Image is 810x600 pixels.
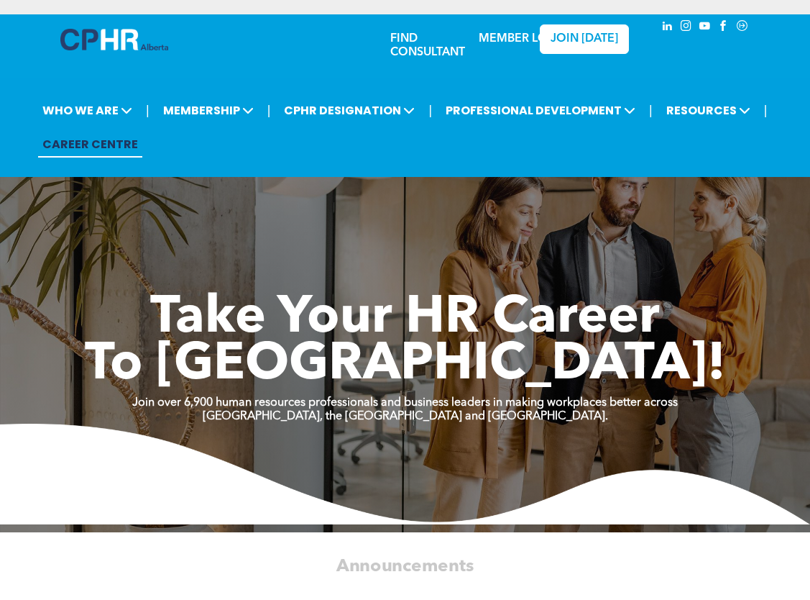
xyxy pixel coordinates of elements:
li: | [267,96,271,125]
span: Announcements [336,557,474,574]
span: MEMBERSHIP [159,97,258,124]
strong: [GEOGRAPHIC_DATA], the [GEOGRAPHIC_DATA] and [GEOGRAPHIC_DATA]. [203,411,608,422]
a: MEMBER LOGIN [479,33,569,45]
span: PROFESSIONAL DEVELOPMENT [441,97,640,124]
a: JOIN [DATE] [540,24,630,54]
span: CPHR DESIGNATION [280,97,419,124]
span: JOIN [DATE] [551,32,618,46]
span: WHO WE ARE [38,97,137,124]
a: Social network [735,18,750,37]
a: linkedin [660,18,676,37]
a: CAREER CENTRE [38,131,142,158]
a: FIND CONSULTANT [390,33,465,58]
li: | [428,96,432,125]
span: Take Your HR Career [150,293,660,345]
a: facebook [716,18,732,37]
strong: Join over 6,900 human resources professionals and business leaders in making workplaces better ac... [132,397,678,409]
a: instagram [678,18,694,37]
span: RESOURCES [662,97,755,124]
span: To [GEOGRAPHIC_DATA]! [85,340,726,391]
li: | [764,96,768,125]
img: A blue and white logo for cp alberta [60,29,168,50]
li: | [146,96,149,125]
li: | [649,96,653,125]
a: youtube [697,18,713,37]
